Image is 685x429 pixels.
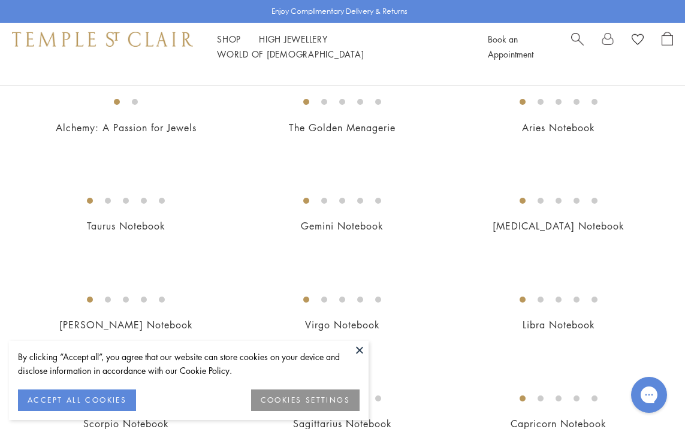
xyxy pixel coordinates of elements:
[87,219,165,232] a: Taurus Notebook
[217,48,364,60] a: World of [DEMOGRAPHIC_DATA]World of [DEMOGRAPHIC_DATA]
[12,32,193,46] img: Temple St. Clair
[488,33,533,60] a: Book an Appointment
[289,121,396,134] a: The Golden Menagerie
[571,32,584,62] a: Search
[217,32,461,62] nav: Main navigation
[662,32,673,62] a: Open Shopping Bag
[18,350,360,377] div: By clicking “Accept all”, you agree that our website can store cookies on your device and disclos...
[301,219,384,232] a: Gemini Notebook
[251,389,360,411] button: COOKIES SETTINGS
[305,318,380,331] a: Virgo Notebook
[523,318,595,331] a: Libra Notebook
[217,33,241,45] a: ShopShop
[493,219,624,232] a: [MEDICAL_DATA] Notebook
[625,373,673,417] iframe: Gorgias live chat messenger
[56,121,197,134] a: Alchemy: A Passion for Jewels
[271,5,408,17] p: Enjoy Complimentary Delivery & Returns
[59,318,193,331] a: [PERSON_NAME] Notebook
[259,33,328,45] a: High JewelleryHigh Jewellery
[632,32,644,50] a: View Wishlist
[18,389,136,411] button: ACCEPT ALL COOKIES
[522,121,595,134] a: Aries Notebook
